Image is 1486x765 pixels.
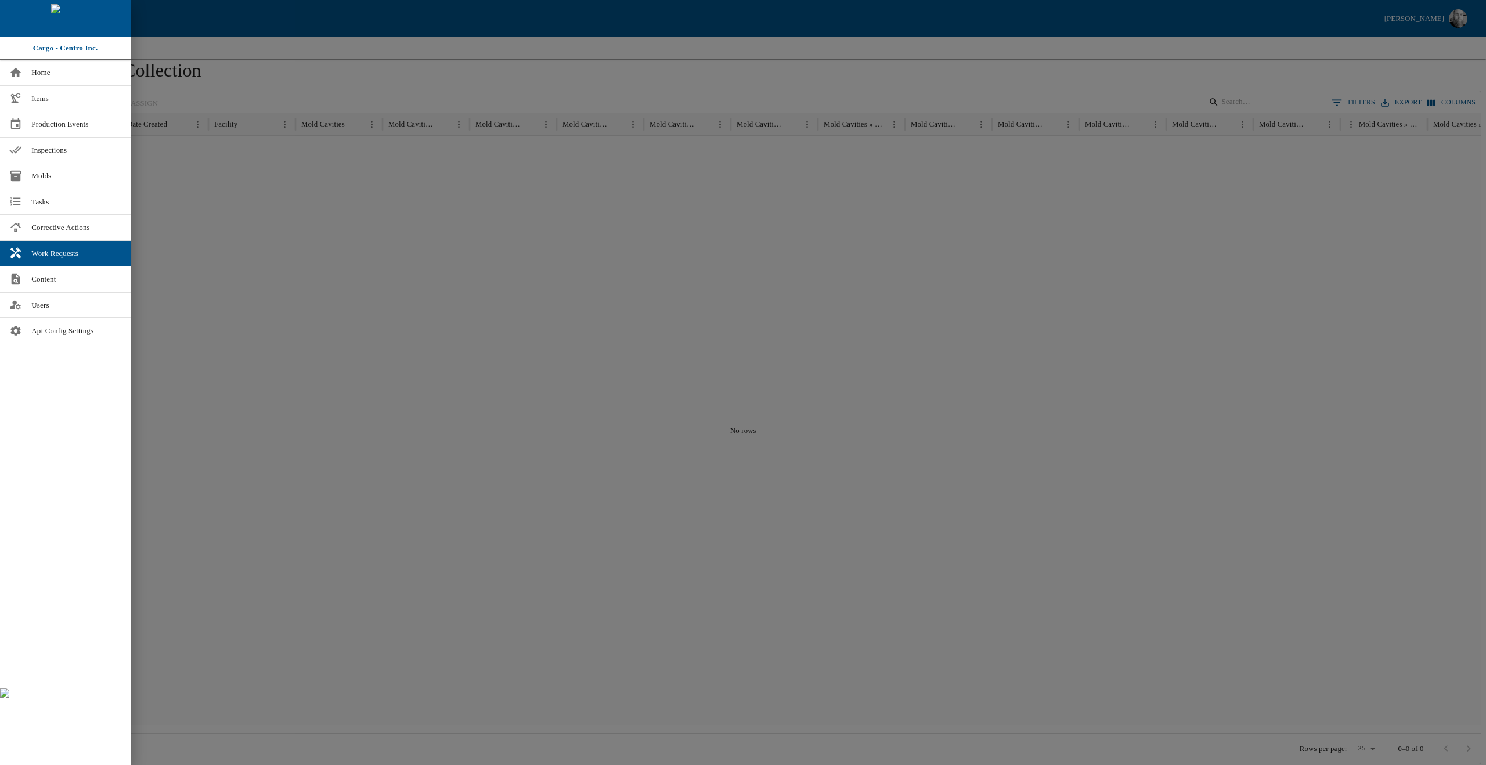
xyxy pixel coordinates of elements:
p: Cargo - Centro Inc. [33,42,98,54]
span: Corrective Actions [31,222,121,233]
span: Molds [31,170,121,182]
span: Content [31,273,121,285]
img: cargo logo [51,4,80,33]
span: Items [31,93,121,104]
span: Production Events [31,118,121,130]
span: Inspections [31,145,121,156]
span: Work Requests [31,248,121,259]
span: Users [31,299,121,311]
span: Api Config Settings [31,325,121,337]
span: Home [31,67,121,78]
span: Tasks [31,196,121,208]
